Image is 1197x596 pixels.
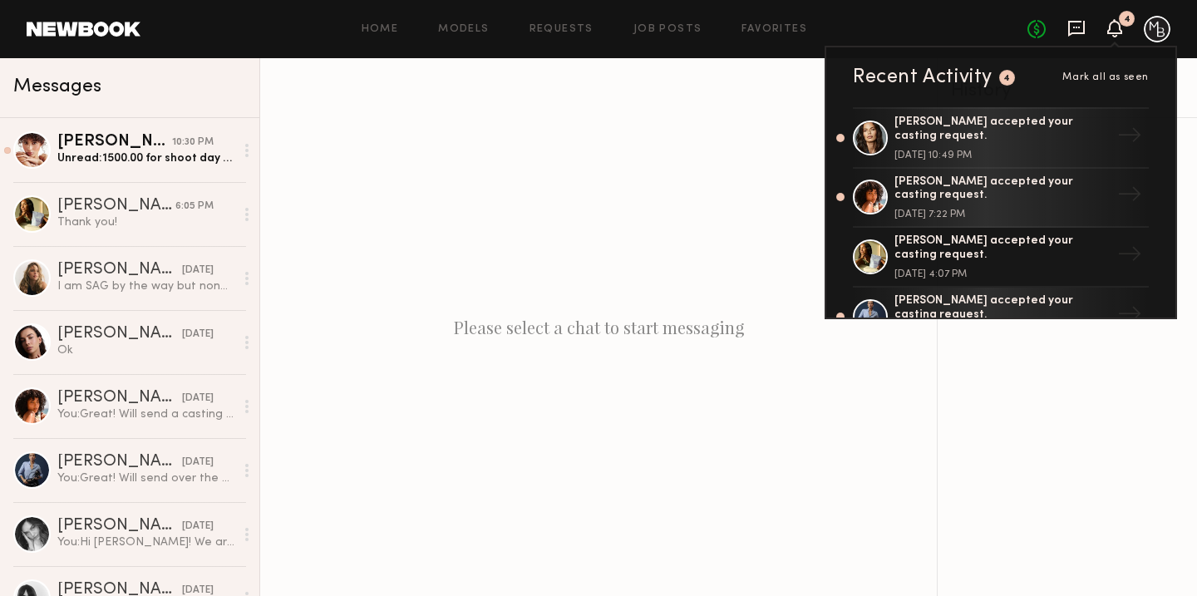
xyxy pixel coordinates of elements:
div: 6:05 PM [175,199,214,214]
a: Requests [530,24,594,35]
div: [DATE] [182,391,214,406]
div: [PERSON_NAME] accepted your casting request. [894,175,1111,204]
a: [PERSON_NAME] accepted your casting request.[DATE] 10:49 PM→ [853,107,1149,169]
div: [PERSON_NAME] [57,390,182,406]
span: Messages [13,77,101,96]
div: → [1111,295,1149,338]
div: [DATE] [182,519,214,534]
a: Home [362,24,399,35]
div: [PERSON_NAME] [57,326,182,342]
div: [DATE] [182,455,214,470]
div: → [1111,116,1149,160]
div: Ok [57,342,234,358]
div: [PERSON_NAME] [57,262,182,278]
div: [DATE] 7:22 PM [894,209,1111,219]
div: Recent Activity [853,67,993,87]
div: [PERSON_NAME] [57,134,172,150]
div: You: Great! Will send a casting invite now. [57,406,234,422]
div: I am SAG by the way but none of my modeling work has been an issue - video included. Let me know ... [57,278,234,294]
div: You: Great! Will send over the casting details now [57,470,234,486]
div: [PERSON_NAME] accepted your casting request. [894,116,1111,144]
div: → [1111,175,1149,219]
div: Thank you! [57,214,234,230]
a: Job Posts [633,24,702,35]
a: Favorites [741,24,807,35]
div: [DATE] 4:07 PM [894,269,1111,279]
div: [PERSON_NAME] accepted your casting request. [894,294,1111,323]
a: [PERSON_NAME] accepted your casting request.[DATE] 4:07 PM→ [853,228,1149,288]
div: 4 [1124,15,1130,24]
span: Mark all as seen [1062,72,1149,82]
a: [PERSON_NAME] accepted your casting request.[DATE] 7:22 PM→ [853,169,1149,229]
a: Models [438,24,489,35]
div: [PERSON_NAME] [57,454,182,470]
div: Please select a chat to start messaging [260,58,937,596]
div: [PERSON_NAME] [57,518,182,534]
div: 10:30 PM [172,135,214,150]
div: You: Hi [PERSON_NAME]! We are MINA BAIE -- a made for mama handbag line based in [GEOGRAPHIC_DATA... [57,534,234,550]
a: [PERSON_NAME] accepted your casting request.→ [853,288,1149,347]
div: 4 [1003,74,1011,83]
div: Unread: 1500.00 for shoot day & usage [57,150,234,166]
div: [PERSON_NAME] [57,198,175,214]
div: [DATE] 10:49 PM [894,150,1111,160]
div: [DATE] [182,327,214,342]
div: → [1111,235,1149,278]
div: [DATE] [182,263,214,278]
div: [PERSON_NAME] accepted your casting request. [894,234,1111,263]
